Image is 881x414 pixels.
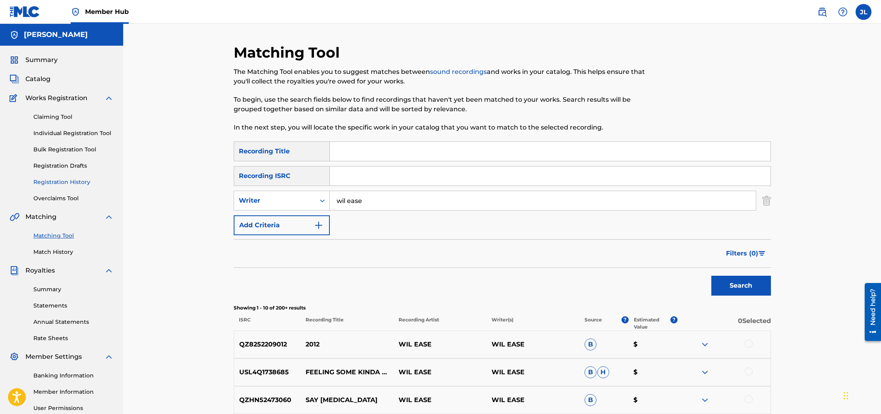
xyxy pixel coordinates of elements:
form: Search Form [234,141,771,300]
h2: Matching Tool [234,44,344,62]
img: Summary [10,55,19,65]
a: Match History [33,248,114,256]
div: User Menu [856,4,871,20]
p: USL4Q1738685 [234,368,301,377]
span: H [597,366,609,378]
a: Claiming Tool [33,113,114,121]
img: Royalties [10,266,19,275]
p: Showing 1 - 10 of 200+ results [234,304,771,311]
img: filter [759,251,765,256]
a: Individual Registration Tool [33,129,114,137]
span: Royalties [25,266,55,275]
a: Bulk Registration Tool [33,145,114,154]
div: Writer [239,196,310,205]
span: ? [670,316,678,323]
img: help [838,7,848,17]
p: Writer(s) [486,316,579,331]
p: The Matching Tool enables you to suggest matches between and works in your catalog. This helps en... [234,67,647,86]
img: Accounts [10,30,19,40]
iframe: Resource Center [859,280,881,344]
iframe: Chat Widget [841,376,881,414]
a: sound recordings [430,68,487,75]
a: Rate Sheets [33,334,114,342]
span: Member Hub [85,7,129,16]
a: Overclaims Tool [33,194,114,203]
p: Source [585,316,602,331]
p: $ [628,368,678,377]
a: Registration History [33,178,114,186]
span: Catalog [25,74,50,84]
img: Top Rightsholder [71,7,80,17]
p: SAY [MEDICAL_DATA] [300,395,393,405]
span: Member Settings [25,352,82,362]
a: Public Search [814,4,830,20]
img: MLC Logo [10,6,40,17]
img: Matching [10,212,19,222]
a: SummarySummary [10,55,58,65]
span: ? [622,316,629,323]
img: Works Registration [10,93,20,103]
p: WIL EASE [486,395,579,405]
span: B [585,339,596,350]
a: Banking Information [33,371,114,380]
a: Registration Drafts [33,162,114,170]
p: $ [628,395,678,405]
img: search [817,7,827,17]
span: Summary [25,55,58,65]
p: 2012 [300,340,393,349]
p: FEELING SOME KINDA WAY [300,368,393,377]
span: B [585,366,596,378]
p: ISRC [234,316,300,331]
p: 0 Selected [678,316,771,331]
img: expand [700,368,710,377]
p: Recording Title [300,316,393,331]
a: Summary [33,285,114,294]
img: Catalog [10,74,19,84]
a: Annual Statements [33,318,114,326]
img: expand [104,352,114,362]
img: Member Settings [10,352,19,362]
span: Works Registration [25,93,87,103]
a: Statements [33,302,114,310]
h5: JERMAINE LOVELY [24,30,88,39]
p: QZ8252209012 [234,340,301,349]
img: expand [104,93,114,103]
a: CatalogCatalog [10,74,50,84]
p: In the next step, you will locate the specific work in your catalog that you want to match to the... [234,123,647,132]
p: WIL EASE [393,340,486,349]
button: Add Criteria [234,215,330,235]
img: expand [700,395,710,405]
p: WIL EASE [486,340,579,349]
p: QZHN52473060 [234,395,301,405]
p: Recording Artist [393,316,486,331]
img: expand [700,340,710,349]
div: Drag [844,384,848,408]
img: 9d2ae6d4665cec9f34b9.svg [314,221,323,230]
p: Estimated Value [634,316,670,331]
div: Help [835,4,851,20]
img: expand [104,266,114,275]
p: WIL EASE [393,368,486,377]
a: Member Information [33,388,114,396]
span: Filters ( 0 ) [726,249,758,258]
p: To begin, use the search fields below to find recordings that haven't yet been matched to your wo... [234,95,647,114]
button: Filters (0) [721,244,771,263]
span: Matching [25,212,56,222]
img: expand [104,212,114,222]
p: WIL EASE [393,395,486,405]
a: Matching Tool [33,232,114,240]
a: User Permissions [33,404,114,412]
button: Search [711,276,771,296]
span: B [585,394,596,406]
p: WIL EASE [486,368,579,377]
p: $ [628,340,678,349]
img: Delete Criterion [762,191,771,211]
